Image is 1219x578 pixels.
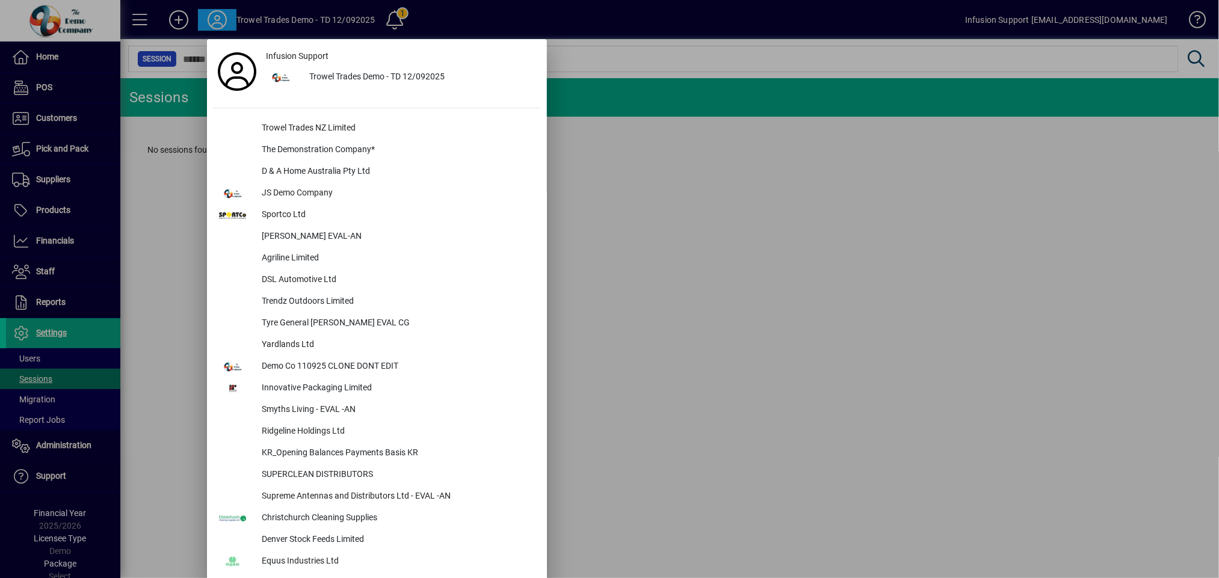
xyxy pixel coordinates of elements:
[252,183,541,204] div: JS Demo Company
[252,248,541,269] div: Agriline Limited
[252,551,541,573] div: Equus Industries Ltd
[252,356,541,378] div: Demo Co 110925 CLONE DONT EDIT
[213,313,541,334] button: Tyre General [PERSON_NAME] EVAL CG
[252,443,541,464] div: KR_Opening Balances Payments Basis KR
[266,50,329,63] span: Infusion Support
[261,45,541,67] a: Infusion Support
[213,464,541,486] button: SUPERCLEAN DISTRIBUTORS
[252,140,541,161] div: The Demonstration Company*
[252,334,541,356] div: Yardlands Ltd
[213,356,541,378] button: Demo Co 110925 CLONE DONT EDIT
[261,67,541,88] button: Trowel Trades Demo - TD 12/092025
[252,508,541,529] div: Christchurch Cleaning Supplies
[213,183,541,204] button: JS Demo Company
[252,226,541,248] div: [PERSON_NAME] EVAL-AN
[213,399,541,421] button: Smyths Living - EVAL -AN
[213,204,541,226] button: Sportco Ltd
[213,378,541,399] button: Innovative Packaging Limited
[213,551,541,573] button: Equus Industries Ltd
[252,464,541,486] div: SUPERCLEAN DISTRIBUTORS
[252,313,541,334] div: Tyre General [PERSON_NAME] EVAL CG
[213,118,541,140] button: Trowel Trades NZ Limited
[300,67,541,88] div: Trowel Trades Demo - TD 12/092025
[213,443,541,464] button: KR_Opening Balances Payments Basis KR
[213,421,541,443] button: Ridgeline Holdings Ltd
[252,378,541,399] div: Innovative Packaging Limited
[213,334,541,356] button: Yardlands Ltd
[213,161,541,183] button: D & A Home Australia Pty Ltd
[252,291,541,313] div: Trendz Outdoors Limited
[252,269,541,291] div: DSL Automotive Ltd
[213,529,541,551] button: Denver Stock Feeds Limited
[252,161,541,183] div: D & A Home Australia Pty Ltd
[213,226,541,248] button: [PERSON_NAME] EVAL-AN
[213,140,541,161] button: The Demonstration Company*
[213,269,541,291] button: DSL Automotive Ltd
[252,486,541,508] div: Supreme Antennas and Distributors Ltd - EVAL -AN
[252,118,541,140] div: Trowel Trades NZ Limited
[213,486,541,508] button: Supreme Antennas and Distributors Ltd - EVAL -AN
[213,248,541,269] button: Agriline Limited
[213,61,261,82] a: Profile
[252,204,541,226] div: Sportco Ltd
[213,508,541,529] button: Christchurch Cleaning Supplies
[213,291,541,313] button: Trendz Outdoors Limited
[252,399,541,421] div: Smyths Living - EVAL -AN
[252,421,541,443] div: Ridgeline Holdings Ltd
[252,529,541,551] div: Denver Stock Feeds Limited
